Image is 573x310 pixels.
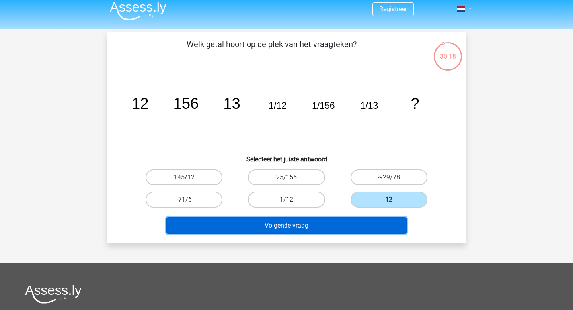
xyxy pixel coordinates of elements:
[411,95,419,112] tspan: ?
[146,169,222,185] label: 145/12
[25,285,82,304] img: Assessly logo
[351,192,427,208] label: 12
[433,41,463,61] div: 30:18
[132,95,149,112] tspan: 12
[269,100,286,111] tspan: 1/12
[351,169,427,185] label: -929/78
[120,38,423,62] p: Welk getal hoort op de plek van het vraagteken?
[223,95,240,112] tspan: 13
[361,100,378,111] tspan: 1/13
[379,5,407,13] a: Registreer
[120,149,453,163] h6: Selecteer het juiste antwoord
[312,100,335,111] tspan: 1/156
[110,2,166,20] img: Assessly
[173,95,199,112] tspan: 156
[146,192,222,208] label: -71/6
[248,169,325,185] label: 25/156
[248,192,325,208] label: 1/12
[166,217,407,234] button: Volgende vraag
